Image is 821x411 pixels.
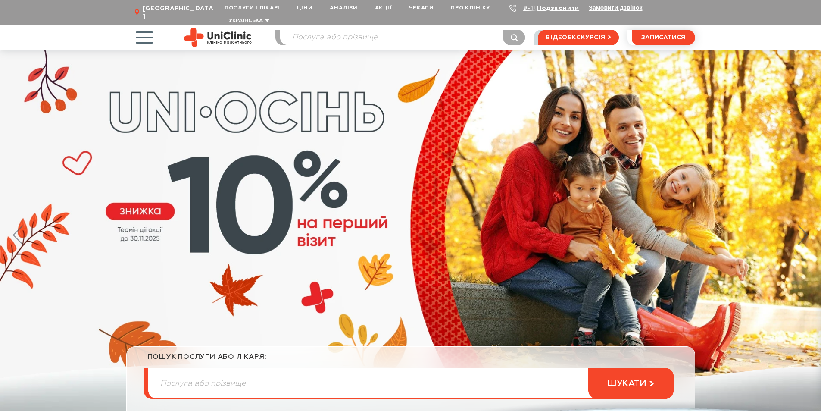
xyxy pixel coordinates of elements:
a: Подзвонити [537,5,579,11]
a: відеоекскурсія [538,30,618,45]
div: пошук послуги або лікаря: [148,353,674,368]
a: 9-103 [523,5,542,11]
button: Українська [227,18,269,24]
input: Послуга або прізвище [148,368,673,398]
img: Uniclinic [184,28,252,47]
button: записатися [632,30,695,45]
span: відеоекскурсія [546,30,605,45]
span: записатися [641,35,685,41]
span: [GEOGRAPHIC_DATA] [143,5,216,20]
span: шукати [607,378,646,389]
button: шукати [588,368,674,399]
span: Українська [229,18,263,23]
input: Послуга або прізвище [280,30,525,45]
button: Замовити дзвінок [589,4,642,11]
